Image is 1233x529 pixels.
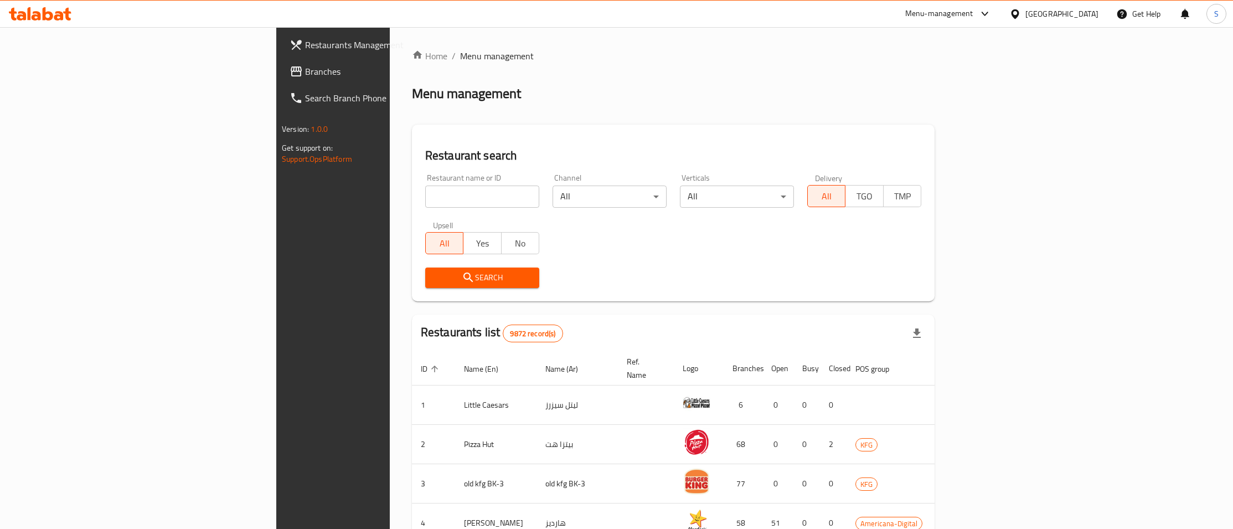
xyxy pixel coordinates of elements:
span: All [430,235,459,251]
button: No [501,232,539,254]
button: TGO [845,185,883,207]
input: Search for restaurant name or ID.. [425,186,539,208]
td: 0 [793,386,820,425]
div: Total records count [503,325,563,342]
th: Branches [724,352,762,386]
span: TGO [850,188,879,204]
td: 0 [820,386,847,425]
td: 0 [762,464,793,504]
div: Export file [904,320,930,347]
span: Name (En) [464,362,513,376]
button: All [807,185,845,207]
td: 0 [820,464,847,504]
td: 0 [762,386,793,425]
td: 77 [724,464,762,504]
a: Restaurants Management [281,32,482,58]
button: Yes [463,232,501,254]
span: All [812,188,841,204]
td: 0 [793,464,820,504]
h2: Restaurants list [421,324,563,342]
label: Upsell [433,221,453,229]
span: No [506,235,535,251]
span: Search [434,271,530,285]
span: 1.0.0 [311,122,328,136]
span: Get support on: [282,141,333,155]
td: 68 [724,425,762,464]
td: old kfg BK-3 [455,464,536,504]
span: S [1214,8,1219,20]
td: ليتل سيزرز [536,386,618,425]
label: Delivery [815,174,843,182]
h2: Restaurant search [425,147,921,164]
span: Search Branch Phone [305,91,473,105]
td: بيتزا هت [536,425,618,464]
a: Search Branch Phone [281,85,482,111]
td: 2 [820,425,847,464]
td: 0 [793,425,820,464]
span: Yes [468,235,497,251]
span: ID [421,362,442,376]
h2: Menu management [412,85,521,102]
th: Logo [674,352,724,386]
div: [GEOGRAPHIC_DATA] [1025,8,1098,20]
a: Branches [281,58,482,85]
td: old kfg BK-3 [536,464,618,504]
span: Ref. Name [627,355,661,382]
button: All [425,232,463,254]
button: Search [425,268,539,288]
span: Name (Ar) [545,362,592,376]
td: 6 [724,386,762,425]
div: All [680,186,794,208]
span: TMP [888,188,917,204]
td: Pizza Hut [455,425,536,464]
img: old kfg BK-3 [683,468,710,495]
span: 9872 record(s) [503,328,562,339]
span: KFG [856,439,877,451]
img: Little Caesars [683,389,710,417]
span: Branches [305,65,473,78]
td: Little Caesars [455,386,536,425]
th: Open [762,352,793,386]
span: POS group [855,362,904,376]
a: Support.OpsPlatform [282,152,352,166]
th: Closed [820,352,847,386]
span: Menu management [460,49,534,63]
nav: breadcrumb [412,49,935,63]
span: Restaurants Management [305,38,473,52]
td: 0 [762,425,793,464]
div: Menu-management [905,7,973,20]
span: KFG [856,478,877,491]
th: Busy [793,352,820,386]
img: Pizza Hut [683,428,710,456]
button: TMP [883,185,921,207]
span: Version: [282,122,309,136]
div: All [553,186,667,208]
